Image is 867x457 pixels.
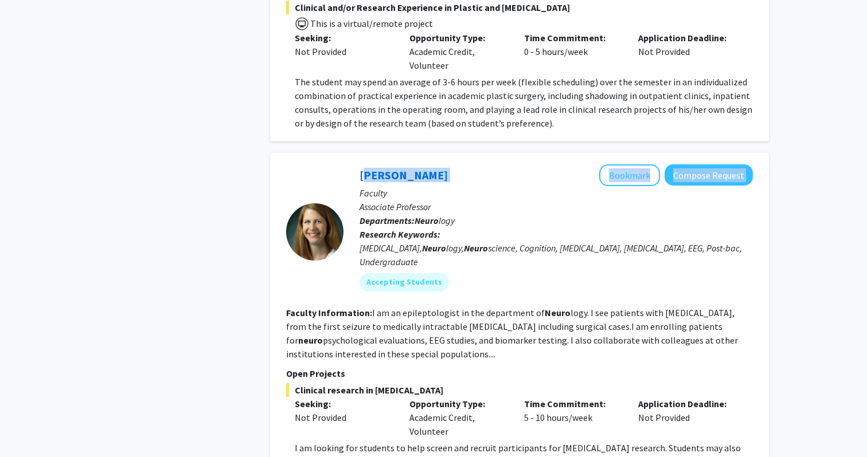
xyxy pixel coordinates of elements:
[360,229,440,240] b: Research Keywords:
[515,31,630,72] div: 0 - 5 hours/week
[295,45,392,58] div: Not Provided
[665,164,753,186] button: Compose Request to Emily Johnson
[630,31,744,72] div: Not Provided
[409,397,507,411] p: Opportunity Type:
[638,397,736,411] p: Application Deadline:
[545,307,571,318] b: Neuro
[515,397,630,438] div: 5 - 10 hours/week
[9,405,49,448] iframe: Chat
[360,215,415,226] b: Departments:
[464,242,488,254] b: Neuro
[295,31,392,45] p: Seeking:
[309,18,433,29] span: This is a virtual/remote project
[286,383,753,397] span: Clinical research in [MEDICAL_DATA]
[524,397,622,411] p: Time Commitment:
[360,241,753,269] div: [MEDICAL_DATA], logy, science, Cognition, [MEDICAL_DATA], [MEDICAL_DATA], EEG, Post-bac, Undergra...
[298,334,323,346] b: neuro
[286,307,738,360] fg-read-more: I am an epileptologist in the department of logy. I see patients with [MEDICAL_DATA], from the fi...
[638,31,736,45] p: Application Deadline:
[360,168,448,182] a: [PERSON_NAME]
[401,31,515,72] div: Academic Credit, Volunteer
[401,397,515,438] div: Academic Credit, Volunteer
[415,215,455,226] span: logy
[286,1,753,14] span: Clinical and/or Research Experience in Plastic and [MEDICAL_DATA]
[360,200,753,214] p: Associate Professor
[286,307,372,318] b: Faculty Information:
[422,242,446,254] b: Neuro
[524,31,622,45] p: Time Commitment:
[295,397,392,411] p: Seeking:
[630,397,744,438] div: Not Provided
[409,31,507,45] p: Opportunity Type:
[360,273,449,291] mat-chip: Accepting Students
[295,411,392,424] div: Not Provided
[286,367,753,380] p: Open Projects
[295,76,752,129] span: The student may spend an average of 3-6 hours per week (flexible scheduling) over the semester in...
[599,164,660,186] button: Add Emily Johnson to Bookmarks
[360,186,753,200] p: Faculty
[415,215,439,226] b: Neuro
